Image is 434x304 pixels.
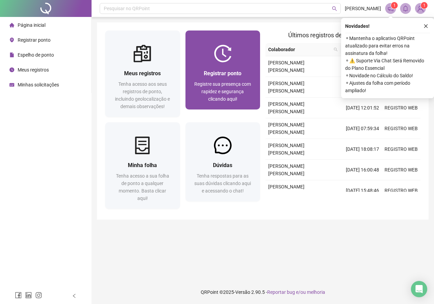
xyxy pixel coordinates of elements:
[9,38,14,42] span: environment
[25,292,32,299] span: linkedin
[343,98,382,118] td: [DATE] 12:01:52
[18,82,59,87] span: Minhas solicitações
[421,2,428,9] sup: Atualize o seu contato no menu Meus Dados
[105,31,180,117] a: Meus registrosTenha acesso aos seus registros de ponto, incluindo geolocalização e demais observa...
[124,70,161,77] span: Meus registros
[115,81,170,109] span: Tenha acesso aos seus registros de ponto, incluindo geolocalização e demais observações!
[92,280,434,304] footer: QRPoint © 2025 - 2.90.5 -
[343,139,382,160] td: [DATE] 18:08:17
[345,22,370,30] span: Novidades !
[268,81,304,94] span: [PERSON_NAME] [PERSON_NAME]
[382,180,420,201] td: REGISTRO WEB
[343,160,382,180] td: [DATE] 16:00:48
[9,67,14,72] span: clock-circle
[345,35,430,57] span: ⚬ Mantenha o aplicativo QRPoint atualizado para evitar erros na assinatura da folha!
[204,70,241,77] span: Registrar ponto
[15,292,22,299] span: facebook
[423,3,426,8] span: 1
[194,81,251,102] span: Registre sua presença com rapidez e segurança clicando aqui!
[268,184,304,197] span: [PERSON_NAME] [PERSON_NAME]
[382,160,420,180] td: REGISTRO WEB
[288,32,398,39] span: Últimos registros de ponto sincronizados
[343,180,382,201] td: [DATE] 15:48:46
[382,98,420,118] td: REGISTRO WEB
[185,31,260,109] a: Registrar pontoRegistre sua presença com rapidez e segurança clicando aqui!
[411,281,427,297] div: Open Intercom Messenger
[388,5,394,12] span: notification
[35,292,42,299] span: instagram
[332,6,337,11] span: search
[268,163,304,176] span: [PERSON_NAME] [PERSON_NAME]
[423,24,428,28] span: close
[345,79,430,94] span: ⚬ Ajustes da folha com período ampliado!
[213,162,232,168] span: Dúvidas
[415,3,426,14] img: 89347
[268,60,304,73] span: [PERSON_NAME] [PERSON_NAME]
[9,53,14,57] span: file
[391,2,398,9] sup: 1
[345,5,381,12] span: [PERSON_NAME]
[235,289,250,295] span: Versão
[268,122,304,135] span: [PERSON_NAME] [PERSON_NAME]
[72,293,77,298] span: left
[345,72,430,79] span: ⚬ Novidade no Cálculo do Saldo!
[382,139,420,160] td: REGISTRO WEB
[393,3,396,8] span: 1
[382,118,420,139] td: REGISTRO WEB
[18,52,54,58] span: Espelho de ponto
[334,47,338,52] span: search
[268,101,304,114] span: [PERSON_NAME] [PERSON_NAME]
[343,118,382,139] td: [DATE] 07:59:34
[9,23,14,27] span: home
[18,37,51,43] span: Registrar ponto
[185,122,260,201] a: DúvidasTenha respostas para as suas dúvidas clicando aqui e acessando o chat!
[9,82,14,87] span: schedule
[128,162,157,168] span: Minha folha
[105,122,180,209] a: Minha folhaTenha acesso a sua folha de ponto a qualquer momento. Basta clicar aqui!
[268,143,304,156] span: [PERSON_NAME] [PERSON_NAME]
[402,5,409,12] span: bell
[345,57,430,72] span: ⚬ ⚠️ Suporte Via Chat Será Removido do Plano Essencial
[268,46,331,53] span: Colaborador
[18,67,49,73] span: Meus registros
[194,173,251,194] span: Tenha respostas para as suas dúvidas clicando aqui e acessando o chat!
[340,43,378,56] th: Data/Hora
[332,44,339,55] span: search
[116,173,169,201] span: Tenha acesso a sua folha de ponto a qualquer momento. Basta clicar aqui!
[267,289,325,295] span: Reportar bug e/ou melhoria
[18,22,45,28] span: Página inicial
